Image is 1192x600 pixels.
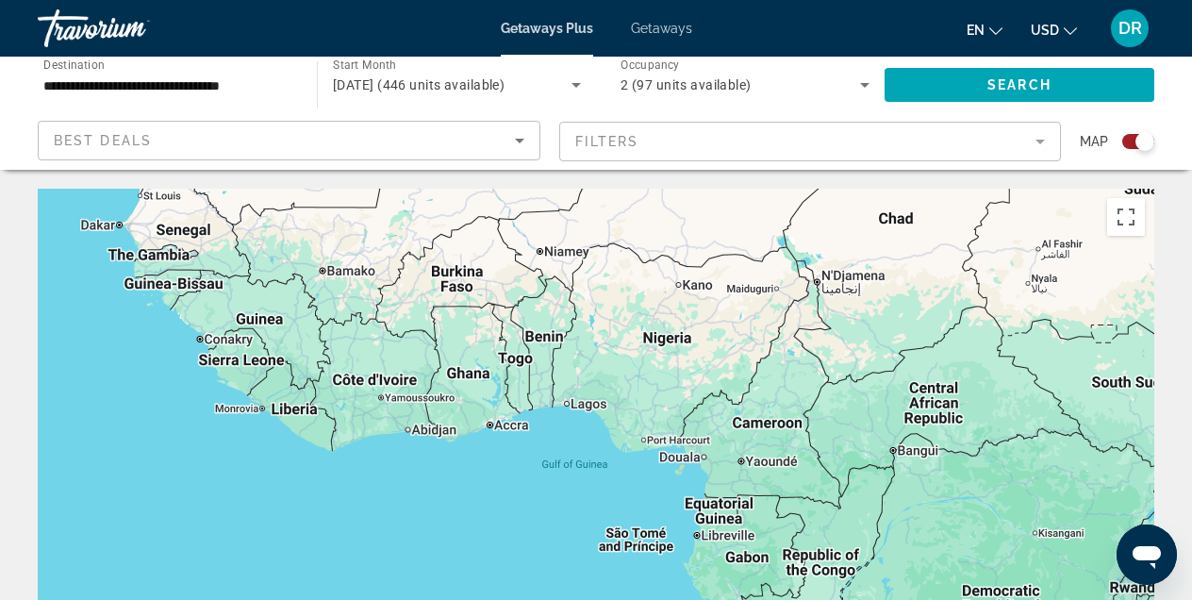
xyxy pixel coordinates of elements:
[621,58,680,72] span: Occupancy
[1031,23,1059,38] span: USD
[43,58,105,71] span: Destination
[1107,198,1145,236] button: Toggle fullscreen view
[38,4,226,53] a: Travorium
[333,58,396,72] span: Start Month
[987,77,1051,92] span: Search
[631,21,692,36] a: Getaways
[333,77,505,92] span: [DATE] (446 units available)
[54,129,524,152] mat-select: Sort by
[621,77,752,92] span: 2 (97 units available)
[1118,19,1142,38] span: DR
[1105,8,1154,48] button: User Menu
[501,21,593,36] a: Getaways Plus
[885,68,1154,102] button: Search
[1031,16,1077,43] button: Change currency
[1080,128,1108,155] span: Map
[967,16,1002,43] button: Change language
[54,133,152,148] span: Best Deals
[967,23,985,38] span: en
[1117,525,1177,585] iframe: Button to launch messaging window
[559,121,1062,162] button: Filter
